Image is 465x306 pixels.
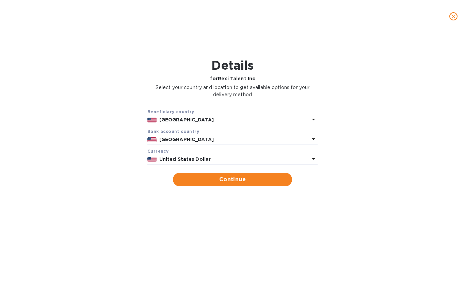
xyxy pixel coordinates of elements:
[147,118,157,122] img: US
[147,129,199,134] b: Bank account cоuntry
[159,117,214,122] b: [GEOGRAPHIC_DATA]
[159,156,211,162] b: United States Dollar
[210,76,255,81] b: for Rexi Talent Inc
[178,175,287,184] span: Continue
[147,109,194,114] b: Beneficiary country
[147,137,157,142] img: US
[147,84,318,98] p: Select your country and location to get available options for your delivery method
[445,8,462,24] button: close
[159,137,214,142] b: [GEOGRAPHIC_DATA]
[147,58,318,72] h1: Details
[173,173,292,186] button: Continue
[147,149,169,154] b: Currency
[147,157,157,162] img: USD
